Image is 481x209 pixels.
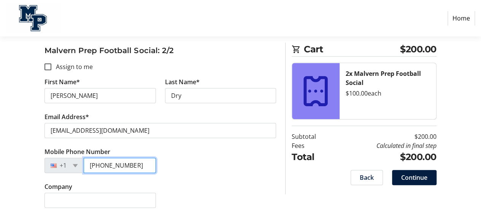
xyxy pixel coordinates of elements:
label: Last Name* [165,77,200,86]
label: Mobile Phone Number [44,147,110,156]
td: Subtotal [292,132,333,141]
label: Assign to me [51,62,93,71]
span: Continue [401,173,427,182]
td: $200.00 [333,132,437,141]
span: Cart [304,42,400,56]
input: (201) 555-0123 [84,158,156,173]
label: First Name* [44,77,80,86]
strong: 2x Malvern Prep Football Social [346,69,421,87]
button: Continue [392,170,437,185]
span: Back [360,173,374,182]
td: Calculated in final step [333,141,437,150]
span: $200.00 [400,42,437,56]
button: Back [351,170,383,185]
a: Home [448,11,475,25]
td: Fees [292,141,333,150]
div: $100.00 each [346,89,430,98]
label: Email Address* [44,112,89,121]
td: $200.00 [333,150,437,164]
img: Malvern Prep Football's Logo [6,3,60,33]
h3: Malvern Prep Football Social: 2/2 [44,45,276,56]
label: Company [44,182,72,191]
td: Total [292,150,333,164]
